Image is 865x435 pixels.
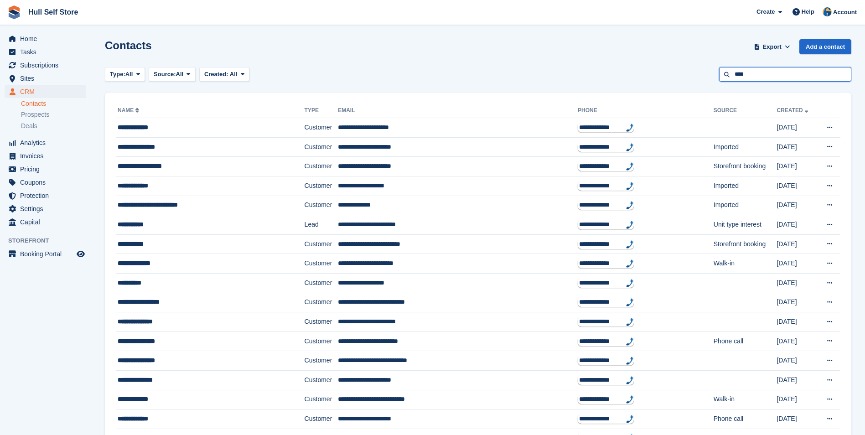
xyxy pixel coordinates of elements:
[305,118,338,138] td: Customer
[756,7,775,16] span: Create
[20,136,75,149] span: Analytics
[626,162,633,171] img: hfpfyWBK5wQHBAGPgDf9c6qAYOxxMAAAAASUVORK5CYII=
[21,110,49,119] span: Prospects
[5,85,86,98] a: menu
[305,409,338,429] td: Customer
[5,248,86,260] a: menu
[5,216,86,228] a: menu
[20,72,75,85] span: Sites
[5,150,86,162] a: menu
[626,318,633,326] img: hfpfyWBK5wQHBAGPgDf9c6qAYOxxMAAAAASUVORK5CYII=
[763,42,782,52] span: Export
[305,137,338,157] td: Customer
[626,240,633,249] img: hfpfyWBK5wQHBAGPgDf9c6qAYOxxMAAAAASUVORK5CYII=
[626,357,633,365] img: hfpfyWBK5wQHBAGPgDf9c6qAYOxxMAAAAASUVORK5CYII=
[305,196,338,215] td: Customer
[833,8,857,17] span: Account
[626,395,633,404] img: hfpfyWBK5wQHBAGPgDf9c6qAYOxxMAAAAASUVORK5CYII=
[21,99,86,108] a: Contacts
[714,234,777,254] td: Storefront booking
[714,409,777,429] td: Phone call
[626,124,633,132] img: hfpfyWBK5wQHBAGPgDf9c6qAYOxxMAAAAASUVORK5CYII=
[20,202,75,215] span: Settings
[714,157,777,176] td: Storefront booking
[5,46,86,58] a: menu
[230,71,238,78] span: All
[105,67,145,82] button: Type: All
[777,390,817,409] td: [DATE]
[777,351,817,371] td: [DATE]
[305,370,338,390] td: Customer
[20,150,75,162] span: Invoices
[626,298,633,306] img: hfpfyWBK5wQHBAGPgDf9c6qAYOxxMAAAAASUVORK5CYII=
[777,234,817,254] td: [DATE]
[626,182,633,190] img: hfpfyWBK5wQHBAGPgDf9c6qAYOxxMAAAAASUVORK5CYII=
[305,176,338,196] td: Customer
[714,390,777,409] td: Walk-in
[823,7,832,16] img: Hull Self Store
[125,70,133,79] span: All
[20,46,75,58] span: Tasks
[626,337,633,346] img: hfpfyWBK5wQHBAGPgDf9c6qAYOxxMAAAAASUVORK5CYII=
[20,216,75,228] span: Capital
[777,273,817,293] td: [DATE]
[5,32,86,45] a: menu
[777,176,817,196] td: [DATE]
[305,104,338,118] th: Type
[777,312,817,332] td: [DATE]
[305,254,338,274] td: Customer
[626,143,633,151] img: hfpfyWBK5wQHBAGPgDf9c6qAYOxxMAAAAASUVORK5CYII=
[305,312,338,332] td: Customer
[626,221,633,229] img: hfpfyWBK5wQHBAGPgDf9c6qAYOxxMAAAAASUVORK5CYII=
[5,72,86,85] a: menu
[714,196,777,215] td: Imported
[5,176,86,189] a: menu
[714,254,777,274] td: Walk-in
[338,104,578,118] th: Email
[305,293,338,312] td: Customer
[305,390,338,409] td: Customer
[20,32,75,45] span: Home
[777,254,817,274] td: [DATE]
[305,215,338,235] td: Lead
[20,248,75,260] span: Booking Portal
[305,273,338,293] td: Customer
[110,70,125,79] span: Type:
[777,107,810,114] a: Created
[777,293,817,312] td: [DATE]
[154,70,176,79] span: Source:
[777,331,817,351] td: [DATE]
[5,202,86,215] a: menu
[5,136,86,149] a: menu
[176,70,184,79] span: All
[626,201,633,209] img: hfpfyWBK5wQHBAGPgDf9c6qAYOxxMAAAAASUVORK5CYII=
[752,39,792,54] button: Export
[21,110,86,119] a: Prospects
[118,107,141,114] a: Name
[149,67,196,82] button: Source: All
[20,85,75,98] span: CRM
[626,376,633,384] img: hfpfyWBK5wQHBAGPgDf9c6qAYOxxMAAAAASUVORK5CYII=
[777,215,817,235] td: [DATE]
[714,137,777,157] td: Imported
[714,176,777,196] td: Imported
[20,176,75,189] span: Coupons
[21,122,37,130] span: Deals
[5,59,86,72] a: menu
[5,163,86,176] a: menu
[305,157,338,176] td: Customer
[20,163,75,176] span: Pricing
[21,121,86,131] a: Deals
[305,351,338,371] td: Customer
[8,236,91,245] span: Storefront
[777,196,817,215] td: [DATE]
[626,279,633,287] img: hfpfyWBK5wQHBAGPgDf9c6qAYOxxMAAAAASUVORK5CYII=
[199,67,249,82] button: Created: All
[105,39,152,52] h1: Contacts
[777,118,817,138] td: [DATE]
[20,189,75,202] span: Protection
[802,7,814,16] span: Help
[5,189,86,202] a: menu
[305,234,338,254] td: Customer
[777,157,817,176] td: [DATE]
